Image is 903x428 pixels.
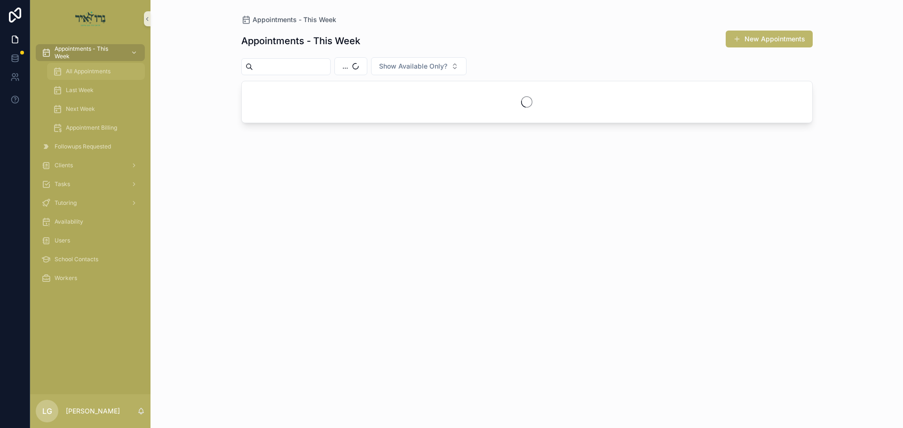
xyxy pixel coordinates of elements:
[55,237,70,244] span: Users
[75,11,106,26] img: App logo
[55,274,77,282] span: Workers
[36,138,145,155] a: Followups Requested
[47,82,145,99] a: Last Week
[36,232,145,249] a: Users
[66,124,117,132] span: Appointment Billing
[55,218,83,226] span: Availability
[36,157,145,174] a: Clients
[47,101,145,117] a: Next Week
[253,15,336,24] span: Appointments - This Week
[379,62,447,71] span: Show Available Only?
[342,62,348,71] span: ...
[30,38,150,299] div: scrollable content
[726,31,813,47] button: New Appointments
[66,105,95,113] span: Next Week
[36,176,145,193] a: Tasks
[36,195,145,211] a: Tutoring
[55,199,77,207] span: Tutoring
[55,143,111,150] span: Followups Requested
[66,406,120,416] p: [PERSON_NAME]
[241,15,336,24] a: Appointments - This Week
[36,270,145,287] a: Workers
[334,57,367,75] button: Select Button
[36,251,145,268] a: School Contacts
[55,180,70,188] span: Tasks
[371,57,467,75] button: Select Button
[55,256,98,263] span: School Contacts
[47,119,145,136] a: Appointment Billing
[36,213,145,230] a: Availability
[66,68,111,75] span: All Appointments
[66,86,94,94] span: Last Week
[55,162,73,169] span: Clients
[55,45,123,60] span: Appointments - This Week
[47,63,145,80] a: All Appointments
[241,34,360,47] h1: Appointments - This Week
[36,44,145,61] a: Appointments - This Week
[42,405,52,417] span: LG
